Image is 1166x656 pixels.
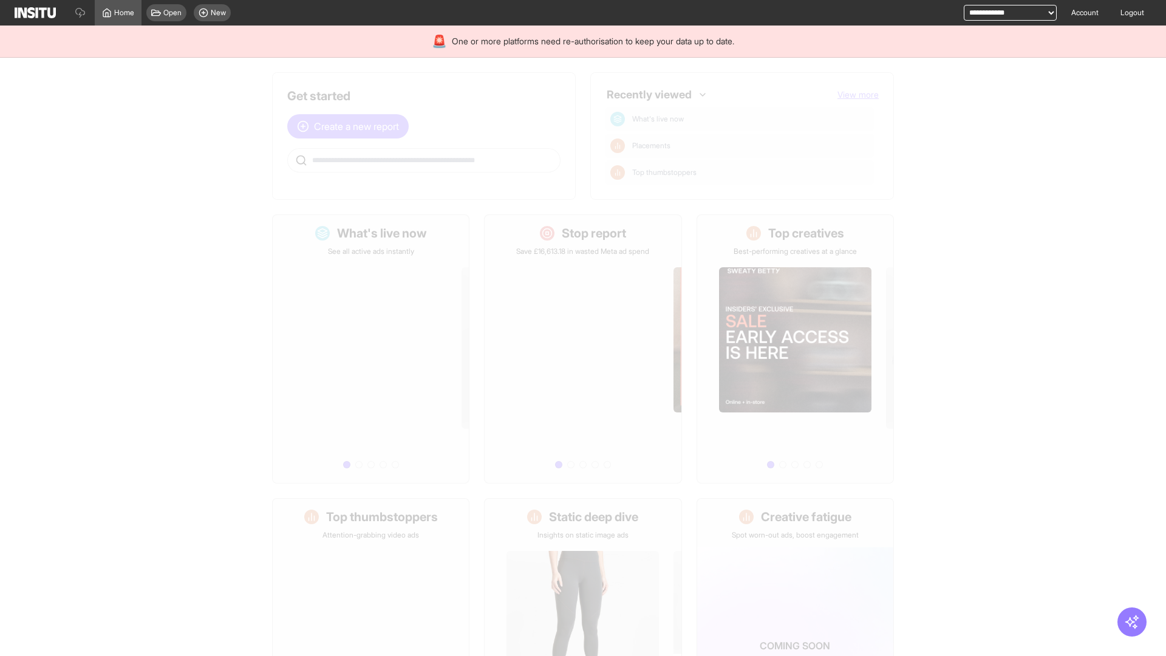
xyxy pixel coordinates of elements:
span: Open [163,8,182,18]
span: New [211,8,226,18]
div: 🚨 [432,33,447,50]
img: Logo [15,7,56,18]
span: One or more platforms need re-authorisation to keep your data up to date. [452,35,734,47]
span: Home [114,8,134,18]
